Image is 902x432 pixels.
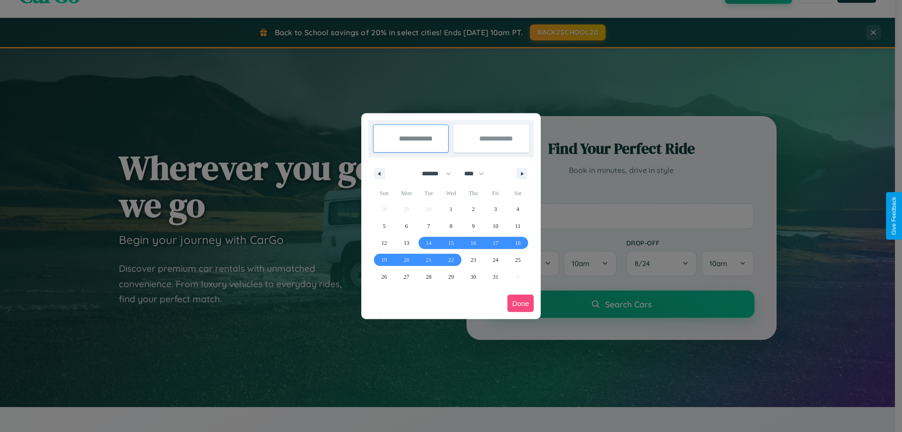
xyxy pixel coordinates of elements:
button: 28 [418,268,440,285]
span: 7 [428,218,430,235]
div: Give Feedback [891,197,897,235]
span: 5 [383,218,386,235]
button: 21 [418,251,440,268]
span: 3 [494,201,497,218]
span: 18 [515,235,521,251]
button: 8 [440,218,462,235]
span: Sun [373,186,395,201]
span: 23 [470,251,476,268]
span: 14 [426,235,432,251]
span: 21 [426,251,432,268]
span: 4 [516,201,519,218]
span: 1 [450,201,452,218]
span: Sat [507,186,529,201]
button: 23 [462,251,484,268]
button: 1 [440,201,462,218]
button: 24 [484,251,506,268]
button: 20 [395,251,417,268]
span: Thu [462,186,484,201]
button: 14 [418,235,440,251]
span: Mon [395,186,417,201]
span: 28 [426,268,432,285]
button: 25 [507,251,529,268]
span: Fri [484,186,506,201]
button: 13 [395,235,417,251]
span: Wed [440,186,462,201]
button: 19 [373,251,395,268]
span: Tue [418,186,440,201]
button: 27 [395,268,417,285]
button: Done [507,295,534,312]
button: 10 [484,218,506,235]
span: 31 [493,268,498,285]
button: 4 [507,201,529,218]
span: 10 [493,218,498,235]
span: 19 [381,251,387,268]
button: 16 [462,235,484,251]
span: 15 [448,235,454,251]
button: 17 [484,235,506,251]
button: 6 [395,218,417,235]
span: 25 [515,251,521,268]
button: 22 [440,251,462,268]
span: 26 [381,268,387,285]
span: 24 [493,251,498,268]
span: 29 [448,268,454,285]
span: 11 [515,218,521,235]
button: 2 [462,201,484,218]
span: 2 [472,201,474,218]
span: 6 [405,218,408,235]
span: 27 [404,268,409,285]
span: 20 [404,251,409,268]
button: 26 [373,268,395,285]
span: 17 [493,235,498,251]
button: 12 [373,235,395,251]
button: 15 [440,235,462,251]
span: 8 [450,218,452,235]
button: 7 [418,218,440,235]
button: 5 [373,218,395,235]
span: 13 [404,235,409,251]
span: 9 [472,218,474,235]
button: 29 [440,268,462,285]
button: 30 [462,268,484,285]
button: 3 [484,201,506,218]
button: 11 [507,218,529,235]
button: 18 [507,235,529,251]
button: 9 [462,218,484,235]
button: 31 [484,268,506,285]
span: 12 [381,235,387,251]
span: 22 [448,251,454,268]
span: 16 [470,235,476,251]
span: 30 [470,268,476,285]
